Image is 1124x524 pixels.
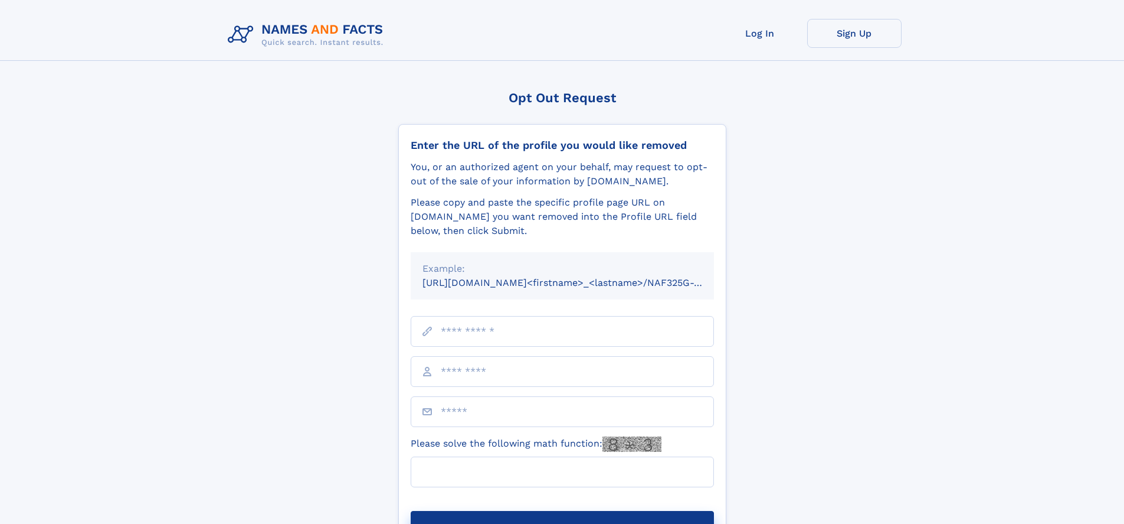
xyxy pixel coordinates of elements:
[223,19,393,51] img: Logo Names and Facts
[422,277,736,288] small: [URL][DOMAIN_NAME]<firstname>_<lastname>/NAF325G-xxxxxxxx
[422,262,702,276] div: Example:
[398,90,726,105] div: Opt Out Request
[411,196,714,238] div: Please copy and paste the specific profile page URL on [DOMAIN_NAME] you want removed into the Pr...
[807,19,902,48] a: Sign Up
[411,160,714,188] div: You, or an authorized agent on your behalf, may request to opt-out of the sale of your informatio...
[713,19,807,48] a: Log In
[411,139,714,152] div: Enter the URL of the profile you would like removed
[411,437,661,452] label: Please solve the following math function:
